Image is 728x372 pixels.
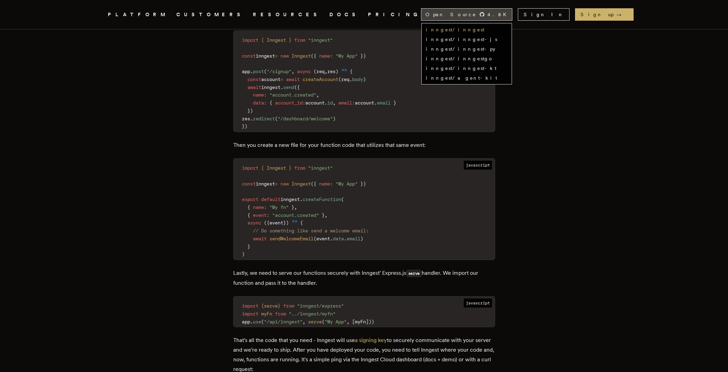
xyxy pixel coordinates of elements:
[314,236,316,241] span: (
[616,11,628,18] span: →
[275,311,286,316] span: from
[297,69,311,74] span: async
[355,100,374,105] span: account
[308,319,322,324] span: serve
[330,181,333,187] span: :
[363,181,366,187] span: )
[333,100,336,105] span: ,
[280,84,283,90] span: .
[377,100,391,105] span: email
[289,165,291,171] span: }
[267,220,269,225] span: {
[319,53,330,59] span: name
[253,10,321,19] button: RESOURCES
[247,204,250,210] span: {
[280,53,289,59] span: new
[242,69,250,74] span: app
[250,108,253,113] span: )
[250,319,253,324] span: .
[247,84,261,90] span: await
[325,212,327,218] span: ,
[344,236,347,241] span: .
[316,236,330,241] span: event
[366,319,369,324] span: ]
[261,37,264,43] span: {
[360,236,363,241] span: )
[289,37,291,43] span: }
[253,228,369,233] span: // Do something like send a welcome email:
[261,165,264,171] span: {
[233,268,495,288] p: Lastly, we need to serve our functions securely with Inngest' Express.js handler. We import our f...
[275,100,303,105] span: account_id
[305,100,325,105] span: account
[363,77,366,82] span: )
[352,77,363,82] span: body
[264,100,267,105] span: :
[294,37,305,43] span: from
[253,100,264,105] span: data
[242,123,245,129] span: }
[264,69,267,74] span: (
[330,236,333,241] span: .
[247,108,250,113] span: }
[426,37,497,42] a: inngest/inngest-js
[253,319,261,324] span: use
[250,69,253,74] span: .
[269,92,316,98] span: "account.created"
[291,181,311,187] span: Inngest
[314,181,316,187] span: {
[291,69,294,74] span: ,
[253,204,264,210] span: name
[303,77,338,82] span: createAccount
[278,303,280,309] span: }
[464,299,492,308] span: javascript
[341,197,344,202] span: (
[286,220,289,225] span: )
[242,303,258,309] span: import
[352,100,355,105] span: :
[311,181,314,187] span: (
[261,303,264,309] span: {
[269,220,283,225] span: event
[242,197,258,202] span: export
[325,319,347,324] span: "My App"
[303,100,305,105] span: :
[303,197,341,202] span: createFunction
[269,204,289,210] span: "My fn"
[291,53,311,59] span: Inngest
[247,220,261,225] span: async
[311,53,314,59] span: (
[275,181,278,187] span: =
[261,77,280,82] span: account
[308,37,333,43] span: "inngest"
[264,92,267,98] span: :
[267,165,286,171] span: Inngest
[275,53,278,59] span: =
[355,337,387,343] a: a signing key
[426,75,497,81] a: inngest/agent-kit
[283,220,286,225] span: }
[338,77,341,82] span: (
[329,10,360,19] a: DOCS
[333,236,344,241] span: data
[242,251,245,257] span: )
[308,165,333,171] span: "inngest"
[360,53,363,59] span: }
[336,69,338,74] span: )
[289,311,336,316] span: "../inngest/myfn"
[341,67,347,72] span: =>
[327,69,336,74] span: res
[242,181,256,187] span: const
[294,165,305,171] span: from
[303,319,305,324] span: ,
[242,53,256,59] span: const
[518,8,570,21] a: Sign In
[108,10,168,19] button: PLATFORM
[425,11,476,18] span: Open Source
[360,181,363,187] span: }
[242,37,258,43] span: import
[233,140,495,150] p: Then you create a new file for your function code that utilizes that same event:
[247,212,250,218] span: {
